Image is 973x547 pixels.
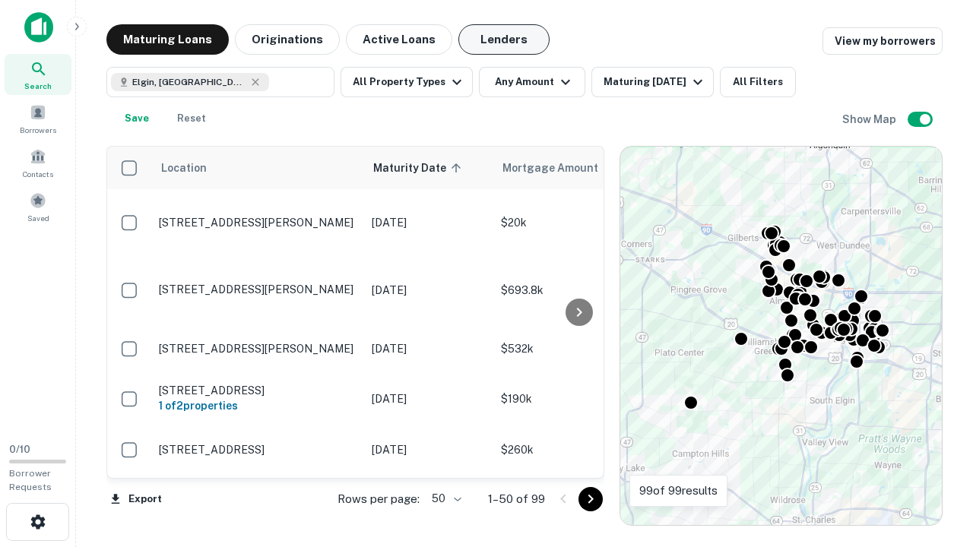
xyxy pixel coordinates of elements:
[897,425,973,498] iframe: Chat Widget
[372,214,486,231] p: [DATE]
[488,490,545,508] p: 1–50 of 99
[151,147,364,189] th: Location
[639,482,718,500] p: 99 of 99 results
[501,340,653,357] p: $532k
[373,159,466,177] span: Maturity Date
[822,27,943,55] a: View my borrowers
[159,342,357,356] p: [STREET_ADDRESS][PERSON_NAME]
[23,168,53,180] span: Contacts
[604,73,707,91] div: Maturing [DATE]
[620,147,942,525] div: 0 0
[113,103,161,134] button: Save your search to get updates of matches that match your search criteria.
[27,212,49,224] span: Saved
[24,12,53,43] img: capitalize-icon.png
[132,75,246,89] span: Elgin, [GEOGRAPHIC_DATA], [GEOGRAPHIC_DATA]
[372,282,486,299] p: [DATE]
[502,159,618,177] span: Mortgage Amount
[5,54,71,95] a: Search
[479,67,585,97] button: Any Amount
[5,142,71,183] a: Contacts
[160,159,207,177] span: Location
[20,124,56,136] span: Borrowers
[426,488,464,510] div: 50
[24,80,52,92] span: Search
[493,147,661,189] th: Mortgage Amount
[341,67,473,97] button: All Property Types
[720,67,796,97] button: All Filters
[9,468,52,492] span: Borrower Requests
[159,384,357,397] p: [STREET_ADDRESS]
[167,103,216,134] button: Reset
[501,441,653,458] p: $260k
[591,67,714,97] button: Maturing [DATE]
[578,487,603,511] button: Go to next page
[842,111,899,128] h6: Show Map
[501,390,653,407] p: $190k
[372,340,486,357] p: [DATE]
[106,488,166,511] button: Export
[159,397,357,414] h6: 1 of 2 properties
[338,490,420,508] p: Rows per page:
[159,443,357,457] p: [STREET_ADDRESS]
[5,186,71,227] a: Saved
[5,98,71,139] a: Borrowers
[501,214,653,231] p: $20k
[458,24,550,55] button: Lenders
[106,24,229,55] button: Maturing Loans
[159,216,357,229] p: [STREET_ADDRESS][PERSON_NAME]
[372,441,486,458] p: [DATE]
[235,24,340,55] button: Originations
[9,444,30,455] span: 0 / 10
[501,282,653,299] p: $693.8k
[372,390,486,407] p: [DATE]
[159,283,357,296] p: [STREET_ADDRESS][PERSON_NAME]
[364,147,493,189] th: Maturity Date
[346,24,452,55] button: Active Loans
